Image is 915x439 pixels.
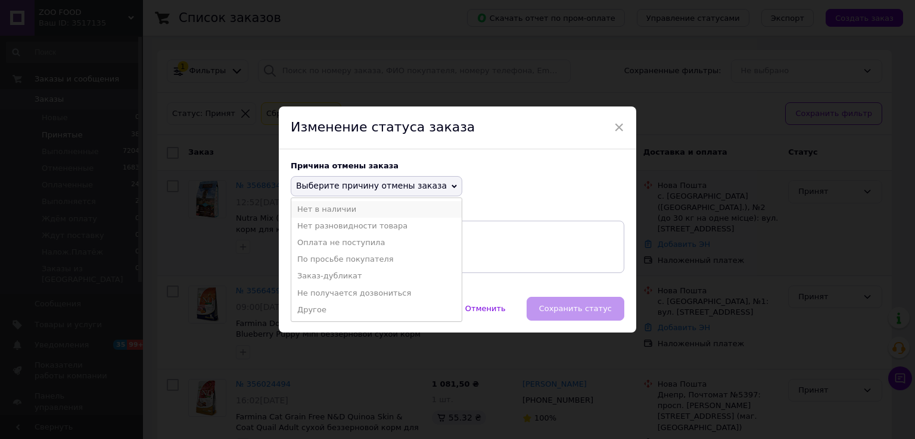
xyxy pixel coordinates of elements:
[291,234,462,251] li: Оплата не поступила
[291,251,462,268] li: По просьбе покупателя
[296,181,447,190] span: Выберите причину отмены заказа
[291,302,462,318] li: Другое
[291,285,462,302] li: Не получается дозвониться
[291,268,462,284] li: Заказ-дубликат
[291,218,462,234] li: Нет разновидности товара
[279,106,636,149] div: Изменение статуса заказа
[465,304,506,313] span: Отменить
[453,297,518,321] button: Отменить
[291,161,624,170] div: Причина отмены заказа
[291,201,462,218] li: Нет в наличии
[614,117,624,137] span: ×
